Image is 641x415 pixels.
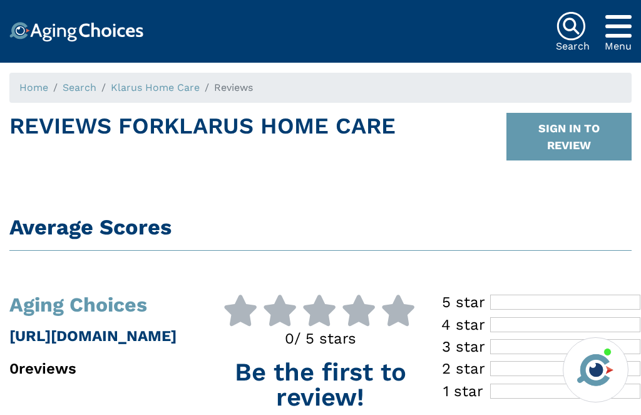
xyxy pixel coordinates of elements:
div: 4 star [437,317,490,332]
h1: Average Scores [9,214,632,240]
img: Choice! [9,22,143,42]
div: 5 star [437,295,490,310]
a: Home [19,81,48,93]
nav: breadcrumb [9,73,632,103]
h1: Reviews For Klarus Home Care [9,113,396,160]
a: Klarus Home Care [111,81,200,93]
h1: Aging Choices [9,295,204,315]
button: SIGN IN TO REVIEW [506,113,632,160]
div: Search [556,41,590,51]
p: Be the first to review! [223,360,418,410]
div: 1 star [437,384,490,399]
p: 0 reviews [9,357,204,380]
img: avatar [574,349,617,391]
span: Reviews [214,81,253,93]
p: 0 / 5 stars [223,327,418,350]
div: 3 star [437,339,490,354]
img: search-icon.svg [556,11,586,41]
div: 2 star [437,361,490,376]
div: Popover trigger [605,11,632,41]
p: [URL][DOMAIN_NAME] [9,325,204,347]
a: Search [63,81,96,93]
div: Menu [605,41,632,51]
